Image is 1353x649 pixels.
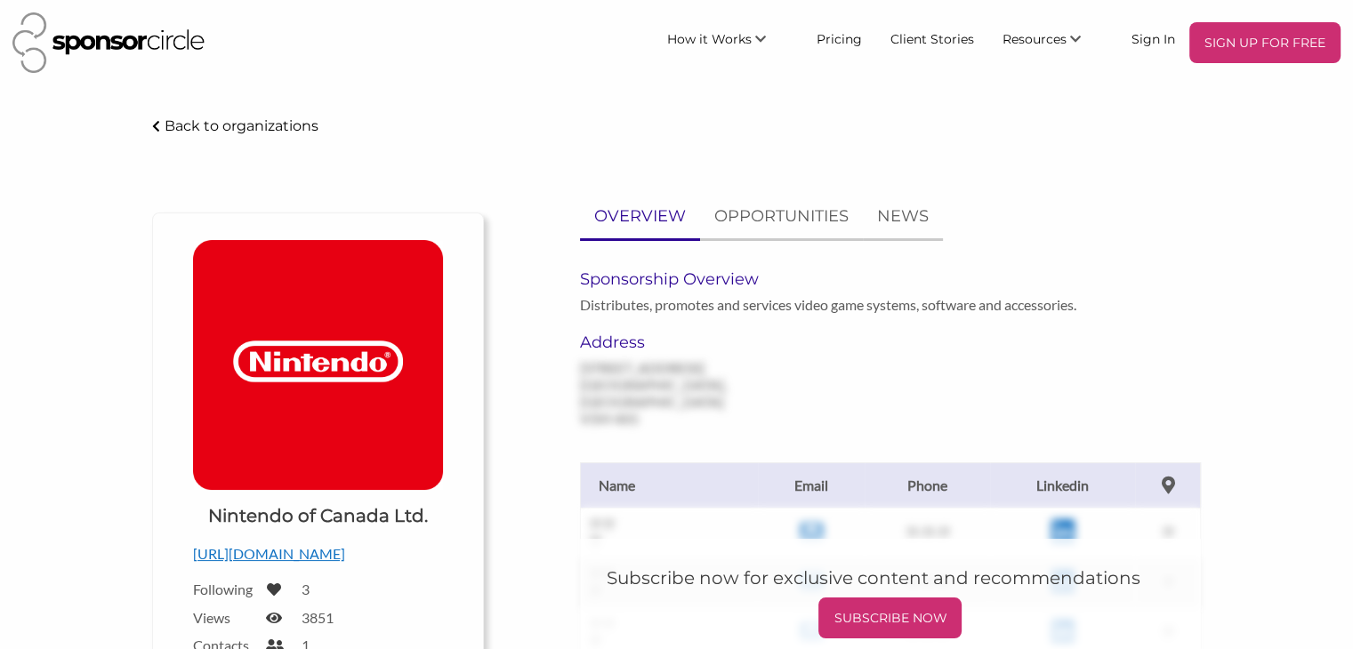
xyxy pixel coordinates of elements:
[607,565,1175,590] h5: Subscribe now for exclusive content and recommendations
[208,503,428,528] h1: Nintendo of Canada Ltd.
[193,581,255,597] label: Following
[302,609,334,626] label: 3851
[714,204,849,229] p: OPPORTUNITIES
[990,462,1136,508] th: Linkedin
[1196,29,1333,56] p: SIGN UP FOR FREE
[580,269,1202,289] h6: Sponsorship Overview
[193,542,443,565] p: [URL][DOMAIN_NAME]
[165,117,318,134] p: Back to organizations
[876,22,988,54] a: Client Stories
[580,333,769,352] h6: Address
[607,597,1175,638] a: SUBSCRIBE NOW
[825,605,954,631] p: SUBSCRIBE NOW
[302,581,310,597] label: 3
[1003,31,1067,47] span: Resources
[12,12,205,73] img: Sponsor Circle Logo
[758,462,865,508] th: Email
[877,204,929,229] p: NEWS
[802,22,876,54] a: Pricing
[594,204,686,229] p: OVERVIEW
[1117,22,1189,54] a: Sign In
[667,31,752,47] span: How it Works
[580,462,758,508] th: Name
[193,609,255,626] label: Views
[193,240,443,490] img: Logo
[865,462,990,508] th: Phone
[653,22,802,63] li: How it Works
[988,22,1117,63] li: Resources
[580,296,1076,313] p: Distributes, promotes and services video game systems, software and accessories.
